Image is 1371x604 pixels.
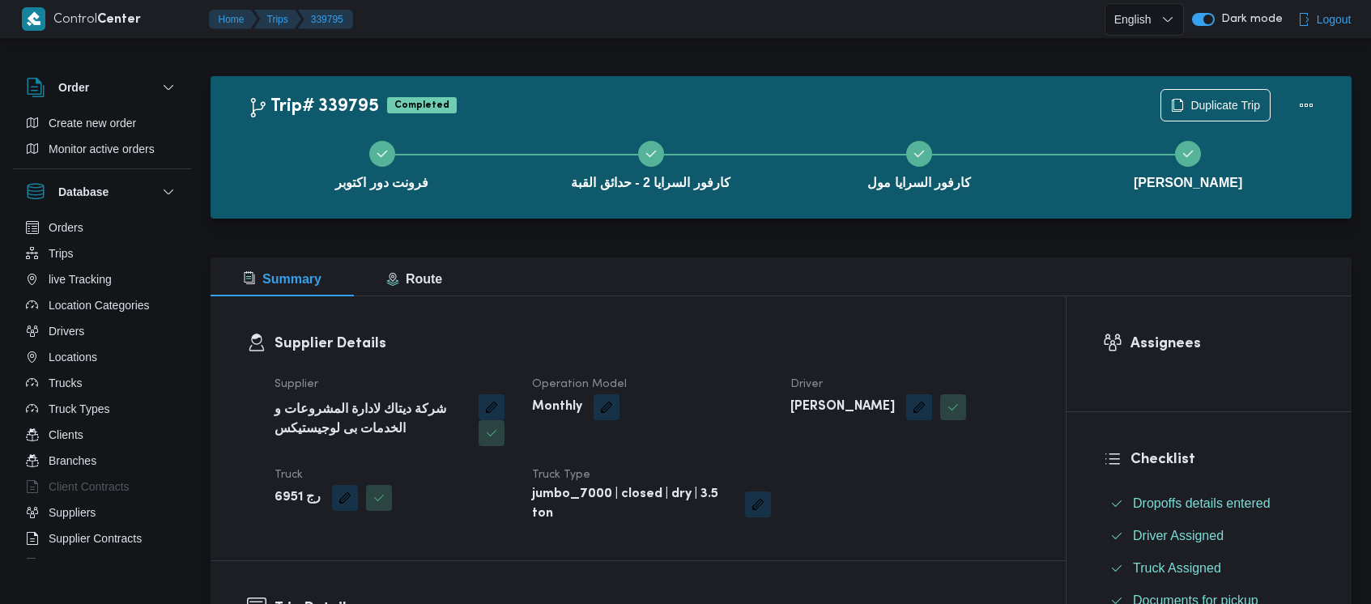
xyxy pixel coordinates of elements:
[298,10,353,29] button: 339795
[254,10,301,29] button: Trips
[49,399,109,419] span: Truck Types
[49,296,150,315] span: Location Categories
[19,525,185,551] button: Supplier Contracts
[1160,89,1271,121] button: Duplicate Trip
[49,218,83,237] span: Orders
[1133,494,1271,513] span: Dropoffs details entered
[532,398,582,417] b: Monthly
[786,121,1054,206] button: كارفور السرايا مول
[248,96,379,117] h2: Trip# 339795
[790,379,823,389] span: Driver
[394,100,449,110] b: Completed
[532,485,733,524] b: jumbo_7000 | closed | dry | 3.5 ton
[19,136,185,162] button: Monitor active orders
[19,266,185,292] button: live Tracking
[1104,491,1315,517] button: Dropoffs details entered
[58,78,89,97] h3: Order
[49,373,82,393] span: Trucks
[19,318,185,344] button: Drivers
[1133,529,1224,542] span: Driver Assigned
[275,401,467,440] b: شركة ديتاك لادارة المشروعات و الخدمات بى لوجيستيكس
[1133,559,1221,578] span: Truck Assigned
[1215,13,1283,26] span: Dark mode
[19,370,185,396] button: Trucks
[19,344,185,370] button: Locations
[22,7,45,31] img: X8yXhbKr1z7QwAAAABJRU5ErkJggg==
[645,147,658,160] svg: Step 2 is complete
[248,121,517,206] button: فرونت دور اكتوبر
[26,78,178,97] button: Order
[13,110,191,168] div: Order
[913,147,926,160] svg: Step 3 is complete
[49,451,96,470] span: Branches
[49,425,83,444] span: Clients
[867,173,971,193] span: كارفور السرايا مول
[387,97,457,113] span: Completed
[58,182,109,202] h3: Database
[1317,10,1352,29] span: Logout
[19,551,185,577] button: Devices
[1130,449,1315,470] h3: Checklist
[49,244,74,263] span: Trips
[209,10,258,29] button: Home
[49,503,96,522] span: Suppliers
[275,379,318,389] span: Supplier
[275,470,303,480] span: Truck
[517,121,786,206] button: كارفور السرايا 2 - حدائق القبة
[532,470,590,480] span: Truck Type
[49,321,84,341] span: Drivers
[1133,496,1271,510] span: Dropoffs details entered
[49,477,130,496] span: Client Contracts
[19,500,185,525] button: Suppliers
[1133,561,1221,575] span: Truck Assigned
[386,272,442,286] span: Route
[1130,333,1315,355] h3: Assignees
[49,113,136,133] span: Create new order
[1291,3,1358,36] button: Logout
[19,422,185,448] button: Clients
[49,139,155,159] span: Monitor active orders
[1054,121,1322,206] button: [PERSON_NAME]
[1182,147,1194,160] svg: Step 4 is complete
[335,173,428,193] span: فرونت دور اكتوبر
[571,173,730,193] span: كارفور السرايا 2 - حدائق القبة
[19,448,185,474] button: Branches
[1104,523,1315,549] button: Driver Assigned
[13,215,191,565] div: Database
[1104,555,1315,581] button: Truck Assigned
[97,14,141,26] b: Center
[26,182,178,202] button: Database
[49,270,112,289] span: live Tracking
[790,398,895,417] b: [PERSON_NAME]
[275,333,1029,355] h3: Supplier Details
[1134,173,1242,193] span: [PERSON_NAME]
[19,110,185,136] button: Create new order
[1133,526,1224,546] span: Driver Assigned
[1290,89,1322,121] button: Actions
[19,215,185,240] button: Orders
[376,147,389,160] svg: Step 1 is complete
[532,379,627,389] span: Operation Model
[19,292,185,318] button: Location Categories
[1190,96,1260,115] span: Duplicate Trip
[19,474,185,500] button: Client Contracts
[49,529,142,548] span: Supplier Contracts
[19,396,185,422] button: Truck Types
[49,347,97,367] span: Locations
[275,488,321,508] b: رج 6951
[19,240,185,266] button: Trips
[243,272,321,286] span: Summary
[49,555,89,574] span: Devices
